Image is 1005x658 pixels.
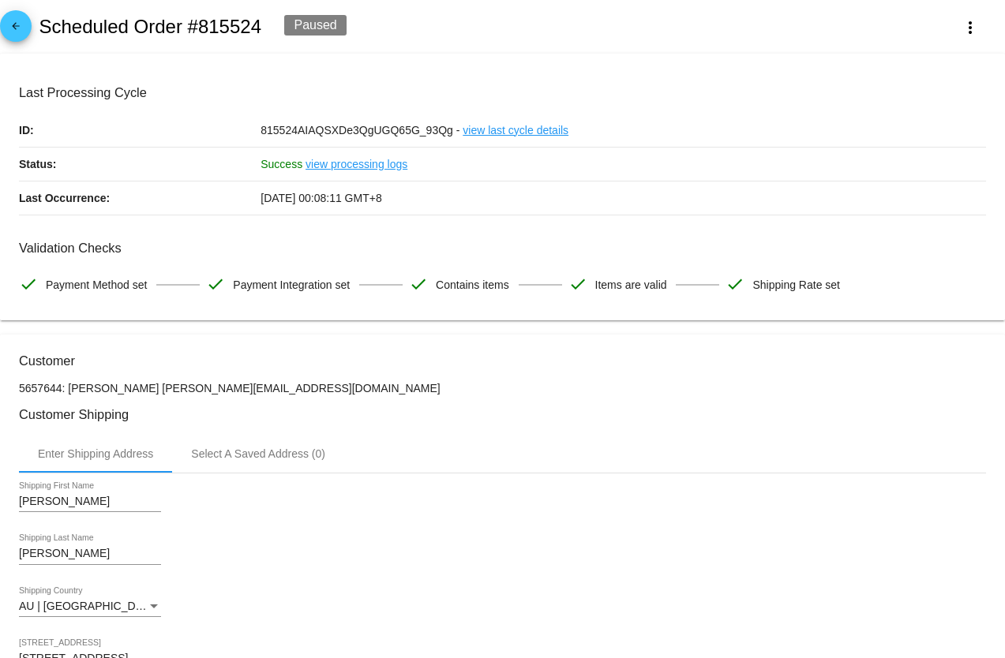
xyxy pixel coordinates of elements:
input: Shipping First Name [19,495,161,508]
div: Enter Shipping Address [38,447,153,460]
mat-select: Shipping Country [19,600,161,613]
span: Success [261,158,302,170]
span: 815524AIAQSXDe3QgUGQ65G_93Qg - [261,124,459,136]
h3: Last Processing Cycle [19,85,986,100]
span: [DATE] 00:08:11 GMT+8 [261,192,381,204]
p: Last Occurrence: [19,181,261,215]
p: 5657644: [PERSON_NAME] [PERSON_NAME][EMAIL_ADDRESS][DOMAIN_NAME] [19,382,986,394]
a: view last cycle details [463,114,568,147]
span: Payment Method set [46,268,147,301]
h3: Customer [19,353,986,368]
span: Contains items [436,268,509,301]
span: Payment Integration set [233,268,350,301]
span: AU | [GEOGRAPHIC_DATA] [19,600,159,612]
h3: Customer Shipping [19,407,986,422]
p: Status: [19,148,261,181]
mat-icon: check [206,275,225,293]
div: Select A Saved Address (0) [191,447,325,460]
input: Shipping Last Name [19,548,161,560]
mat-icon: arrow_back [6,21,25,39]
h2: Scheduled Order #815524 [39,16,261,38]
mat-icon: check [409,275,428,293]
mat-icon: more_vert [961,18,980,37]
p: ID: [19,114,261,147]
span: Items are valid [595,268,667,301]
div: Paused [284,15,346,36]
a: view processing logs [306,148,407,181]
span: Shipping Rate set [752,268,840,301]
mat-icon: check [726,275,744,293]
mat-icon: check [568,275,587,293]
h3: Validation Checks [19,241,986,256]
mat-icon: check [19,275,38,293]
